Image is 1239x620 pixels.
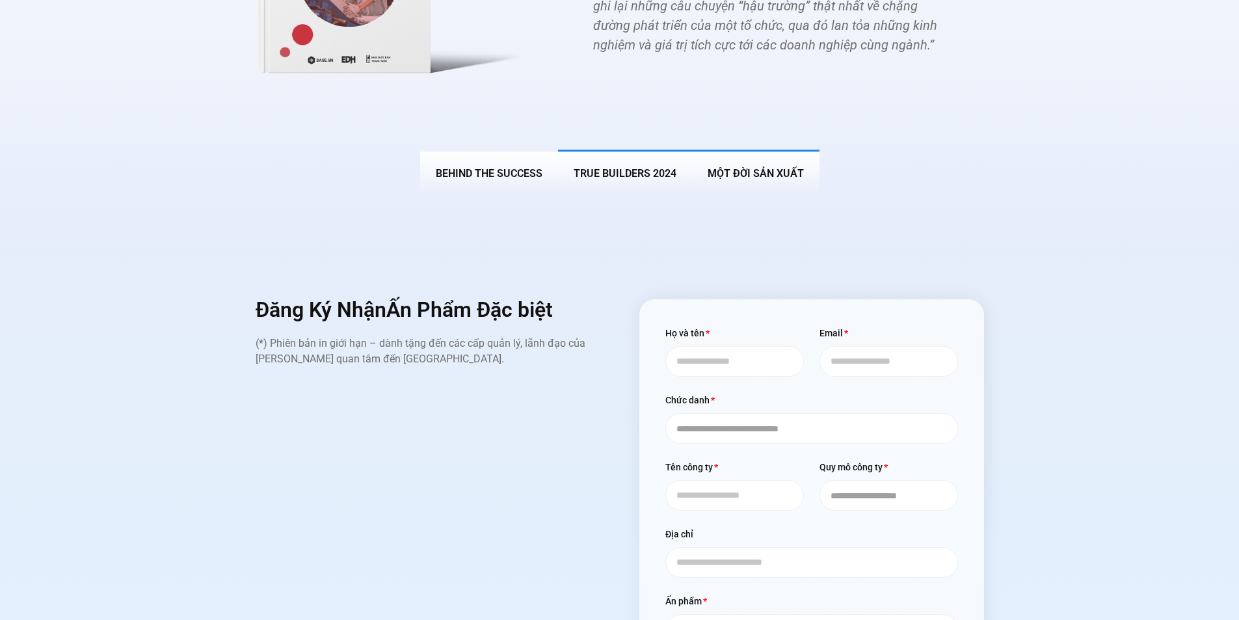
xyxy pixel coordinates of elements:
h2: Đăng Ký Nhận [256,299,600,320]
label: Ấn phẩm [665,593,708,614]
span: True Builders 2024 [574,167,676,180]
label: Chức danh [665,392,715,413]
span: BEHIND THE SUCCESS [436,167,542,180]
span: MỘT ĐỜI SẢN XUẤT [708,167,804,180]
label: Họ và tên [665,325,710,346]
label: Tên công ty [665,459,719,480]
label: Quy mô công ty [819,459,888,480]
label: Địa chỉ [665,526,693,547]
span: Ấn Phẩm Đặc biệt [386,297,553,322]
label: Email [819,325,849,346]
p: (*) Phiên bản in giới hạn – dành tặng đến các cấp quản lý, lãnh đạo của [PERSON_NAME] quan tâm đế... [256,336,600,367]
